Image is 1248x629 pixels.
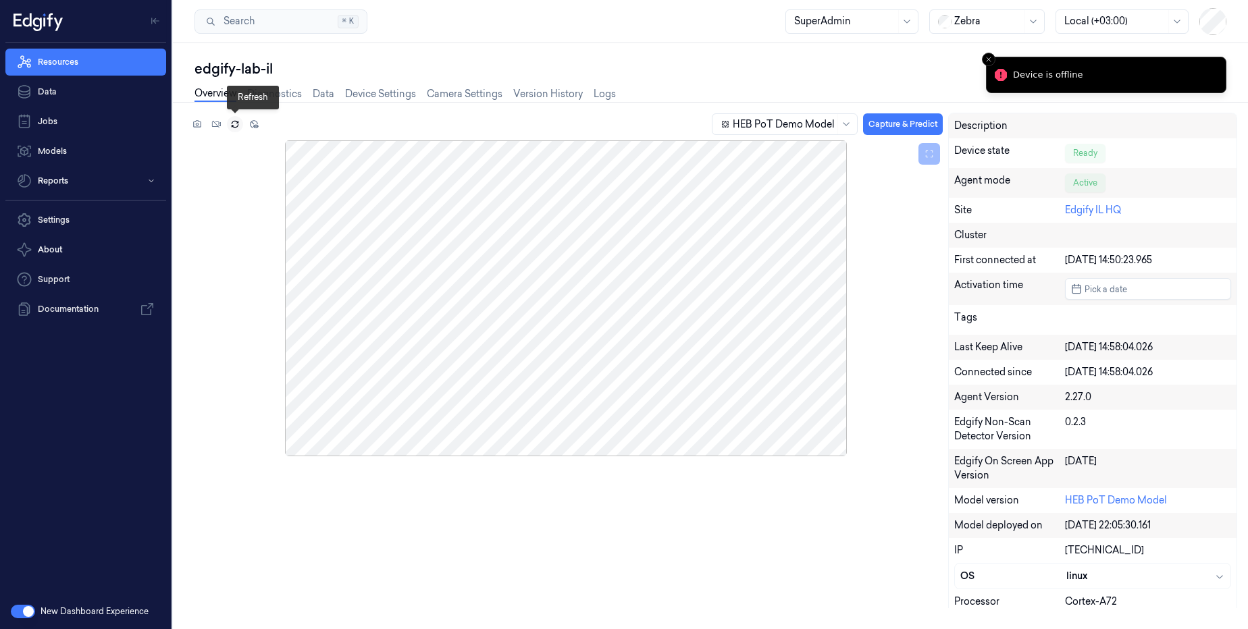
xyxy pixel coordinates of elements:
[954,144,1065,163] div: Device state
[954,493,1065,508] div: Model version
[145,10,166,32] button: Toggle Navigation
[1066,569,1225,583] div: linux
[954,119,1065,133] div: Description
[982,53,995,66] button: Close toast
[1065,204,1121,216] a: Edgify IL HQ
[5,49,166,76] a: Resources
[5,266,166,293] a: Support
[1065,278,1231,300] button: Pick a date
[5,138,166,165] a: Models
[194,86,236,102] a: Overview
[1065,415,1231,443] div: 0.2.3
[5,296,166,323] a: Documentation
[1065,144,1106,163] div: Ready
[5,236,166,263] button: About
[863,113,943,135] button: Capture & Predict
[954,253,1065,267] div: First connected at
[1065,595,1231,609] div: Cortex-A72
[1065,518,1231,532] div: [DATE] 22:05:30.161
[1082,283,1127,296] span: Pick a date
[954,365,1065,379] div: Connected since
[954,278,1065,300] div: Activation time
[5,108,166,135] a: Jobs
[954,340,1065,354] div: Last Keep Alive
[5,167,166,194] button: Reports
[954,310,1065,329] div: Tags
[954,390,1065,404] div: Agent Version
[954,595,1065,609] div: Processor
[5,78,166,105] a: Data
[1065,173,1106,192] div: Active
[194,9,367,34] button: Search⌘K
[247,87,302,101] a: Diagnostics
[954,454,1065,483] div: Edgify On Screen App Version
[954,203,1065,217] div: Site
[218,14,255,28] span: Search
[1065,543,1231,557] div: [TECHNICAL_ID]
[1065,390,1231,404] div: 2.27.0
[954,228,1231,242] div: Cluster
[313,87,334,101] a: Data
[194,59,1237,78] div: edgify-lab-il
[1065,454,1231,483] div: [DATE]
[513,87,583,101] a: Version History
[594,87,616,101] a: Logs
[427,87,502,101] a: Camera Settings
[954,543,1065,557] div: IP
[1065,365,1231,379] div: [DATE] 14:58:04.026
[1013,68,1083,82] div: Device is offline
[345,87,416,101] a: Device Settings
[1065,494,1167,506] a: HEB PoT Demo Model
[960,569,1066,583] div: OS
[1065,253,1231,267] div: [DATE] 14:50:23.965
[954,415,1065,443] div: Edgify Non-Scan Detector Version
[954,518,1065,532] div: Model deployed on
[5,207,166,234] a: Settings
[955,564,1230,589] button: OSlinux
[954,173,1065,192] div: Agent mode
[1065,340,1231,354] div: [DATE] 14:58:04.026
